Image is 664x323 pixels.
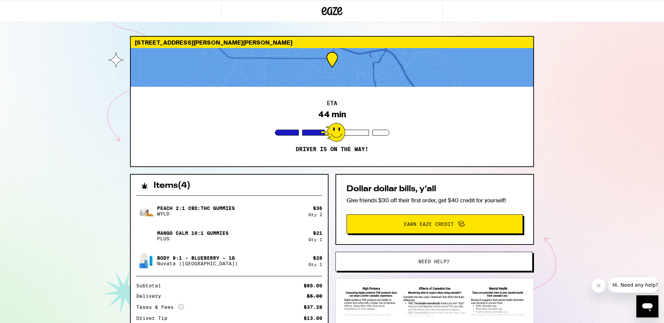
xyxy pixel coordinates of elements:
[136,294,166,298] div: Delivery
[131,37,533,48] div: [STREET_ADDRESS][PERSON_NAME][PERSON_NAME]
[136,316,172,321] div: Driver Tip
[608,277,658,293] iframe: Message from company
[157,211,235,216] p: WYLD
[313,255,322,261] div: $ 28
[636,295,658,317] iframe: Button to launch messaging window
[318,110,346,119] div: 44 min
[335,252,533,271] button: Need help?
[307,294,322,298] div: $5.00
[304,305,322,310] div: $37.28
[418,259,450,264] span: Need help?
[347,214,523,234] button: Earn Eaze Credit
[347,197,523,204] p: Give friends $30 off their first order, get $40 credit for yourself!
[308,237,322,242] div: Qty: 1
[313,205,322,211] div: $ 36
[308,212,322,217] div: Qty: 2
[157,205,235,211] p: Peach 2:1 CBD:THC Gummies
[343,285,527,317] img: SB 540 Brochure preview
[157,236,229,241] p: PLUS
[313,230,322,236] div: $ 21
[592,279,606,293] iframe: Close message
[157,255,238,261] p: Body 9:1 - Blueberry - 1g
[404,222,454,227] span: Earn Eaze Credit
[136,226,156,246] img: Mango CALM 10:1 Gummies
[304,283,322,288] div: $85.00
[347,185,523,193] h2: Dollar dollar bills, y'all
[157,261,238,266] p: Nuvata ([GEOGRAPHIC_DATA])
[136,201,156,221] img: Peach 2:1 CBD:THC Gummies
[136,251,156,270] img: Body 9:1 - Blueberry - 1g
[304,316,322,321] div: $13.00
[136,283,166,288] div: Subtotal
[157,230,229,236] p: Mango CALM 10:1 Gummies
[308,262,322,267] div: Qty: 1
[136,304,184,310] div: Taxes & Fees
[327,101,337,106] h2: ETA
[154,182,191,190] h2: Items ( 4 )
[296,146,368,153] p: Driver is on the way!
